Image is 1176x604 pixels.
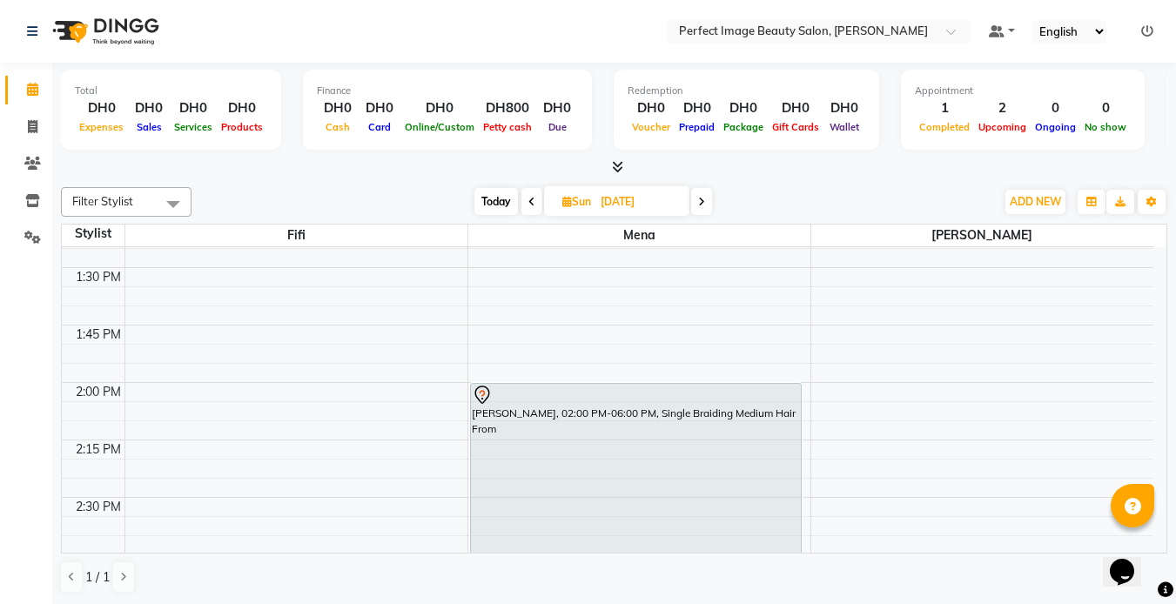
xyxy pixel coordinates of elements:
span: Filter Stylist [72,194,133,208]
div: DH800 [479,98,536,118]
div: DH0 [317,98,359,118]
div: DH0 [768,98,823,118]
div: 2:00 PM [72,383,124,401]
span: Sun [558,195,595,208]
div: DH0 [128,98,170,118]
div: 2 [974,98,1031,118]
span: Today [474,188,518,215]
span: Upcoming [974,121,1031,133]
span: Voucher [628,121,675,133]
div: DH0 [536,98,578,118]
div: Stylist [62,225,124,243]
div: 1 [915,98,974,118]
span: Wallet [825,121,864,133]
span: Due [544,121,571,133]
span: 1 / 1 [85,568,110,587]
div: DH0 [359,98,400,118]
span: Ongoing [1031,121,1080,133]
button: ADD NEW [1005,190,1065,214]
span: ADD NEW [1010,195,1061,208]
div: DH0 [823,98,865,118]
span: No show [1080,121,1131,133]
span: Petty cash [479,121,536,133]
span: Package [719,121,768,133]
div: 0 [1031,98,1080,118]
div: 1:30 PM [72,268,124,286]
span: Cash [321,121,354,133]
span: Completed [915,121,974,133]
span: Mena [468,225,810,246]
div: DH0 [675,98,719,118]
div: Appointment [915,84,1131,98]
span: Services [170,121,217,133]
input: 2025-09-07 [595,189,682,215]
span: Online/Custom [400,121,479,133]
span: Card [364,121,395,133]
div: DH0 [75,98,128,118]
div: DH0 [170,98,217,118]
span: Prepaid [675,121,719,133]
span: Sales [132,121,166,133]
div: DH0 [628,98,675,118]
div: 2:30 PM [72,498,124,516]
span: Fifi [125,225,467,246]
div: Redemption [628,84,865,98]
div: 0 [1080,98,1131,118]
div: Finance [317,84,578,98]
span: Products [217,121,267,133]
span: [PERSON_NAME] [811,225,1154,246]
span: Gift Cards [768,121,823,133]
iframe: chat widget [1103,534,1159,587]
div: 2:15 PM [72,440,124,459]
span: Expenses [75,121,128,133]
div: 1:45 PM [72,325,124,344]
div: Total [75,84,267,98]
div: DH0 [400,98,479,118]
div: DH0 [217,98,267,118]
img: logo [44,7,164,56]
div: DH0 [719,98,768,118]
